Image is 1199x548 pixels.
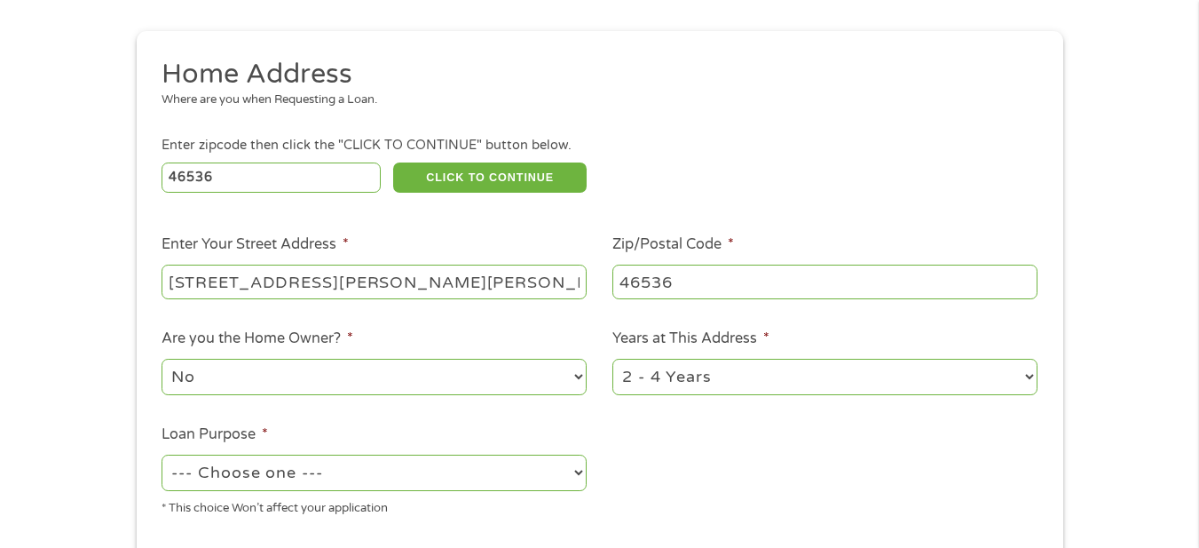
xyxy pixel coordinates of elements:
label: Enter Your Street Address [162,235,349,254]
label: Loan Purpose [162,425,268,444]
input: 1 Main Street [162,265,587,298]
button: CLICK TO CONTINUE [393,163,587,193]
div: Where are you when Requesting a Loan. [162,91,1024,109]
input: Enter Zipcode (e.g 01510) [162,163,381,193]
label: Are you the Home Owner? [162,330,353,348]
div: Enter zipcode then click the "CLICK TO CONTINUE" button below. [162,136,1037,155]
div: * This choice Won’t affect your application [162,494,587,518]
h2: Home Address [162,57,1024,92]
label: Years at This Address [612,330,769,348]
label: Zip/Postal Code [612,235,734,254]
